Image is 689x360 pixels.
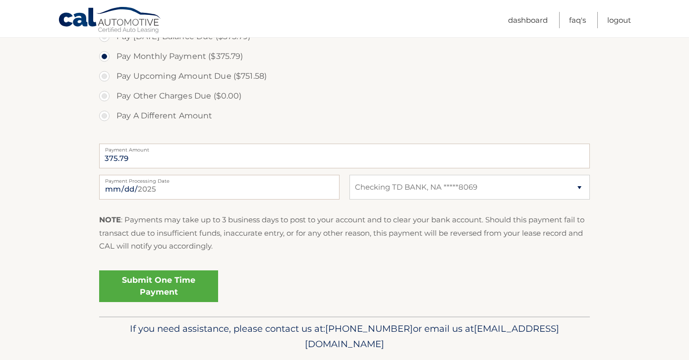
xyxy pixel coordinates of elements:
a: Cal Automotive [58,6,162,35]
a: FAQ's [569,12,586,28]
a: Submit One Time Payment [99,270,218,302]
p: : Payments may take up to 3 business days to post to your account and to clear your bank account.... [99,213,590,253]
label: Pay Monthly Payment ($375.79) [99,47,590,66]
a: Dashboard [508,12,548,28]
label: Payment Amount [99,144,590,152]
span: [PHONE_NUMBER] [325,323,413,334]
input: Payment Date [99,175,340,200]
a: Logout [607,12,631,28]
label: Pay Upcoming Amount Due ($751.58) [99,66,590,86]
input: Payment Amount [99,144,590,168]
strong: NOTE [99,215,121,224]
label: Pay A Different Amount [99,106,590,126]
label: Payment Processing Date [99,175,340,183]
label: Pay Other Charges Due ($0.00) [99,86,590,106]
p: If you need assistance, please contact us at: or email us at [106,321,583,353]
